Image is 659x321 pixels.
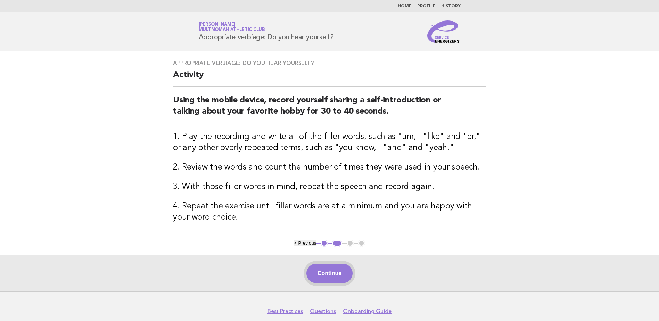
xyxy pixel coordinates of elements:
[441,4,461,8] a: History
[173,95,486,123] h2: Using the mobile device, record yourself sharing a self-introduction or talking about your favori...
[173,131,486,154] h3: 1. Play the recording and write all of the filler words, such as "um," "like" and "er," or any ot...
[199,28,265,32] span: Multnomah Athletic Club
[199,22,265,32] a: [PERSON_NAME]Multnomah Athletic Club
[343,308,392,315] a: Onboarding Guide
[321,240,328,247] button: 1
[199,23,334,41] h1: Appropriate verbiage: Do you hear yourself?
[173,201,486,223] h3: 4. Repeat the exercise until filler words are at a minimum and you are happy with your word choice.
[417,4,436,8] a: Profile
[173,69,486,87] h2: Activity
[427,20,461,43] img: Service Energizers
[267,308,303,315] a: Best Practices
[310,308,336,315] a: Questions
[294,240,316,246] button: < Previous
[173,162,486,173] h3: 2. Review the words and count the number of times they were used in your speech.
[332,240,342,247] button: 2
[306,264,353,283] button: Continue
[173,181,486,192] h3: 3. With those filler words in mind, repeat the speech and record again.
[173,60,486,67] h3: Appropriate verbiage: Do you hear yourself?
[398,4,412,8] a: Home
